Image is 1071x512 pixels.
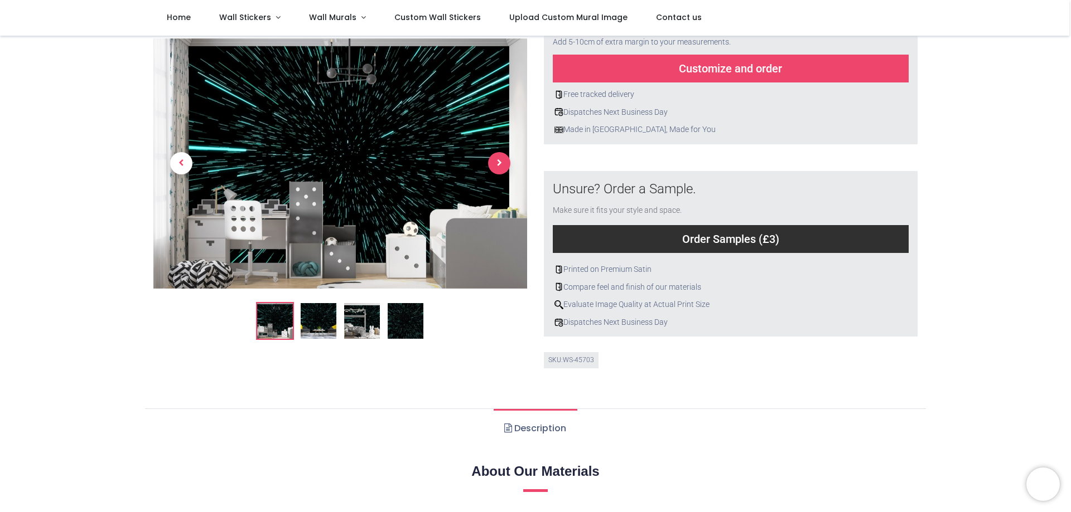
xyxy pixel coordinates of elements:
div: Order Samples (£3) [553,225,909,253]
span: Upload Custom Mural Image [509,12,628,23]
div: Dispatches Next Business Day [553,317,909,328]
span: Wall Stickers [219,12,271,23]
div: Printed on Premium Satin [553,264,909,275]
div: Compare feel and finish of our materials [553,282,909,293]
img: uk [554,125,563,134]
div: Add 5-10cm of extra margin to your measurements. [553,30,909,55]
div: Evaluate Image Quality at Actual Print Size [553,299,909,310]
span: Custom Wall Stickers [394,12,481,23]
span: Previous [170,153,192,175]
span: Contact us [656,12,702,23]
div: Dispatches Next Business Day [553,107,909,118]
a: Description [494,409,577,448]
div: Customize and order [553,55,909,82]
img: Hyperspace Space Galaxy Wall Mural Wallpaper [153,38,527,289]
span: Wall Murals [309,12,356,23]
span: Next [488,153,510,175]
div: Unsure? Order a Sample. [553,180,909,199]
iframe: Brevo live chat [1026,467,1060,501]
div: Make sure it fits your style and space. [553,205,909,216]
div: Free tracked delivery [553,89,909,100]
span: Home [167,12,191,23]
a: Next [471,76,527,251]
h2: About Our Materials [153,462,918,481]
div: SKU: WS-45703 [544,352,599,368]
img: Hyperspace Space Galaxy Wall Mural Wallpaper [257,303,293,339]
img: WS-45703-02 [301,303,336,339]
a: Previous [153,76,209,251]
div: Made in [GEOGRAPHIC_DATA], Made for You [553,124,909,135]
img: WS-45703-03 [344,303,380,339]
img: WS-45703-04 [388,303,423,339]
